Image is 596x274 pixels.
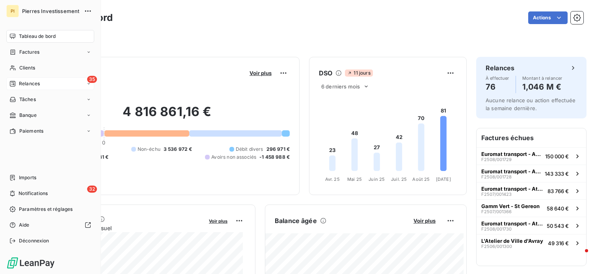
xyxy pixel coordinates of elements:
[486,63,514,73] h6: Relances
[391,176,407,182] tspan: Juil. 25
[411,217,438,224] button: Voir plus
[87,76,97,83] span: 35
[481,238,543,244] span: L'Atelier de Ville d'Avray
[259,154,290,161] span: -1 458 988 €
[19,237,49,244] span: Déconnexion
[275,216,317,225] h6: Balance âgée
[522,81,562,93] h4: 1,046 M €
[250,70,272,76] span: Voir plus
[19,128,43,135] span: Paiements
[207,217,230,224] button: Voir plus
[6,219,94,231] a: Aide
[477,234,586,251] button: L'Atelier de Ville d'AvrayF2506/00130049 316 €
[102,139,105,146] span: 0
[481,192,512,197] span: F2507/001423
[481,244,512,249] span: F2506/001300
[19,64,35,71] span: Clients
[19,221,30,229] span: Aide
[209,218,227,224] span: Voir plus
[481,203,540,209] span: Gamm Vert - St Gereon
[319,68,332,78] h6: DSO
[347,176,362,182] tspan: Mai 25
[19,49,39,56] span: Factures
[547,205,569,212] span: 58 640 €
[45,104,290,128] h2: 4 816 861,16 €
[19,206,73,213] span: Paramètres et réglages
[6,5,19,17] div: PI
[486,76,509,81] span: À effectuer
[547,223,569,229] span: 50 543 €
[522,76,562,81] span: Montant à relancer
[545,171,569,177] span: 143 333 €
[481,209,512,214] span: F2507/001366
[481,168,542,175] span: Euromat transport - Athis Mons (Bai
[481,220,544,227] span: Euromat transport - Athis Mons (Bai
[481,157,512,162] span: F2508/001729
[19,190,48,197] span: Notifications
[477,217,586,234] button: Euromat transport - Athis Mons (BaiF2508/00173050 543 €
[19,174,36,181] span: Imports
[345,69,372,77] span: 11 jours
[138,146,160,153] span: Non-échu
[477,128,586,147] h6: Factures échues
[412,176,430,182] tspan: Août 25
[528,11,568,24] button: Actions
[569,247,588,266] iframe: Intercom live chat
[477,165,586,182] button: Euromat transport - Athis Mons (BaiF2508/001728143 333 €
[436,176,451,182] tspan: [DATE]
[87,186,97,193] span: 32
[413,218,436,224] span: Voir plus
[477,147,586,165] button: Euromat transport - Athis Mons (BaiF2508/001729150 000 €
[236,146,263,153] span: Débit divers
[45,224,203,232] span: Chiffre d'affaires mensuel
[369,176,385,182] tspan: Juin 25
[481,186,544,192] span: Euromat transport - Athis Mons (Bai
[211,154,256,161] span: Avoirs non associés
[19,112,37,119] span: Banque
[22,8,79,14] span: Pierres Investissement
[481,175,512,179] span: F2508/001728
[164,146,192,153] span: 3 536 972 €
[486,81,509,93] h4: 76
[548,188,569,194] span: 83 766 €
[545,153,569,160] span: 150 000 €
[19,80,40,87] span: Relances
[266,146,290,153] span: 296 971 €
[19,33,56,40] span: Tableau de bord
[548,240,569,246] span: 49 316 €
[481,227,512,231] span: F2508/001730
[486,97,576,111] span: Aucune relance ou action effectuée la semaine dernière.
[481,151,542,157] span: Euromat transport - Athis Mons (Bai
[247,69,274,77] button: Voir plus
[477,182,586,199] button: Euromat transport - Athis Mons (BaiF2507/00142383 766 €
[19,96,36,103] span: Tâches
[321,83,360,90] span: 6 derniers mois
[6,257,55,269] img: Logo LeanPay
[477,199,586,217] button: Gamm Vert - St GereonF2507/00136658 640 €
[325,176,340,182] tspan: Avr. 25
